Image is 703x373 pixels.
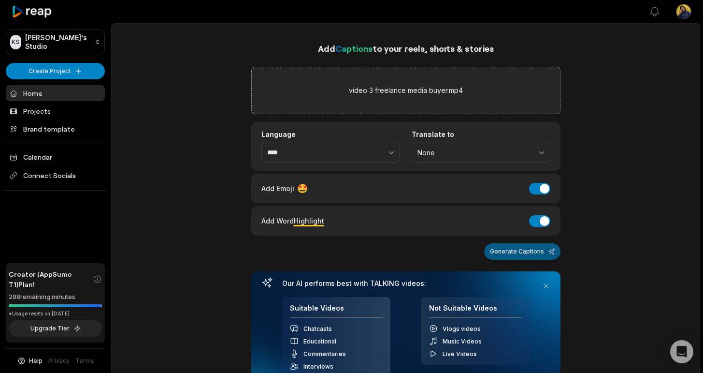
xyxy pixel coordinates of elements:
[303,363,333,370] span: Interviews
[10,35,21,49] div: KS
[294,217,324,225] span: Highlight
[412,143,550,163] button: None
[349,85,463,96] label: video 3 freelance media buyer.mp4
[303,338,336,345] span: Educational
[9,320,102,337] button: Upgrade Tier
[484,243,560,260] button: Generate Captions
[48,357,70,365] a: Privacy
[417,149,531,157] span: None
[429,304,522,318] h4: Not Suitable Videos
[670,340,693,363] div: Open Intercom Messenger
[251,42,560,55] h1: Add to your reels, shorts & stories
[443,325,481,332] span: Vlogs videos
[290,304,383,318] h4: Suitable Videos
[29,357,43,365] span: Help
[282,279,530,288] h3: Our AI performs best with TALKING videos:
[6,103,105,119] a: Projects
[9,292,102,302] div: 298 remaining minutes
[261,214,324,227] div: Add Word
[75,357,94,365] a: Terms
[297,182,308,195] span: 🤩
[303,350,346,358] span: Commentaries
[443,338,482,345] span: Music Videos
[6,167,105,184] span: Connect Socials
[303,325,332,332] span: Chatcasts
[17,357,43,365] button: Help
[335,43,373,54] span: Captions
[443,350,477,358] span: Live Videos
[25,33,91,51] p: [PERSON_NAME]'s Studio
[261,130,400,139] label: Language
[6,149,105,165] a: Calendar
[412,130,550,139] label: Translate to
[261,183,294,194] span: Add Emoji
[6,63,105,79] button: Create Project
[6,121,105,137] a: Brand template
[9,310,102,317] div: *Usage resets on [DATE]
[9,269,93,289] span: Creator (AppSumo T1) Plan!
[6,85,105,101] a: Home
